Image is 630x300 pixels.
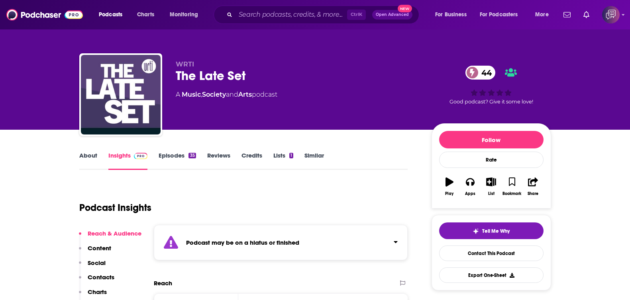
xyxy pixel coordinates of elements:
strong: Podcast may be on a hiatus or finished [186,239,299,246]
p: Charts [88,288,107,296]
span: Podcasts [99,9,122,20]
button: open menu [164,8,208,21]
button: Open AdvancedNew [372,10,412,19]
img: User Profile [602,6,620,23]
a: About [79,152,97,170]
p: Reach & Audience [88,230,141,237]
a: Show notifications dropdown [560,8,574,21]
a: Music [182,91,201,98]
button: Share [522,172,543,201]
button: open menu [475,8,530,21]
a: 44 [465,66,496,80]
p: Social [88,259,106,267]
button: Social [79,259,106,274]
input: Search podcasts, credits, & more... [236,8,347,21]
span: Ctrl K [347,10,366,20]
button: Content [79,244,111,259]
span: and [226,91,238,98]
button: tell me why sparkleTell Me Why [439,222,544,239]
a: Episodes35 [159,152,196,170]
button: Bookmark [502,172,522,201]
span: Monitoring [170,9,198,20]
div: Bookmark [502,191,521,196]
div: 35 [188,153,196,158]
span: New [398,5,412,12]
span: More [535,9,549,20]
a: Charts [132,8,159,21]
button: open menu [93,8,133,21]
span: Charts [137,9,154,20]
div: 44Good podcast? Give it some love! [432,60,551,110]
div: Rate [439,152,544,168]
a: Credits [241,152,262,170]
section: Click to expand status details [154,225,408,260]
a: Show notifications dropdown [580,8,593,21]
img: tell me why sparkle [473,228,479,234]
img: Podchaser - Follow, Share and Rate Podcasts [6,7,83,22]
p: Content [88,244,111,252]
button: Play [439,172,460,201]
span: Good podcast? Give it some love! [449,99,533,105]
button: open menu [430,8,477,21]
a: Reviews [207,152,230,170]
button: Reach & Audience [79,230,141,244]
a: Contact This Podcast [439,245,544,261]
div: Share [528,191,538,196]
h2: Reach [154,279,172,287]
span: For Business [435,9,467,20]
h1: Podcast Insights [79,202,151,214]
span: WRTI [176,60,194,68]
span: For Podcasters [480,9,518,20]
a: Society [202,91,226,98]
span: Tell Me Why [482,228,510,234]
div: Apps [465,191,475,196]
img: The Late Set [81,55,161,134]
a: Lists1 [273,152,293,170]
button: List [481,172,501,201]
a: Arts [238,91,252,98]
span: Logged in as corioliscompany [602,6,620,23]
span: Open Advanced [376,13,409,17]
button: Show profile menu [602,6,620,23]
button: open menu [530,8,559,21]
span: 44 [473,66,496,80]
a: Similar [304,152,324,170]
span: , [201,91,202,98]
button: Follow [439,131,544,148]
button: Export One-Sheet [439,267,544,283]
button: Apps [460,172,481,201]
p: Contacts [88,273,114,281]
div: Search podcasts, credits, & more... [221,6,427,24]
div: List [488,191,495,196]
a: InsightsPodchaser Pro [108,152,148,170]
img: Podchaser Pro [134,153,148,159]
div: 1 [289,153,293,158]
button: Contacts [79,273,114,288]
div: A podcast [176,90,277,99]
div: Play [445,191,453,196]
